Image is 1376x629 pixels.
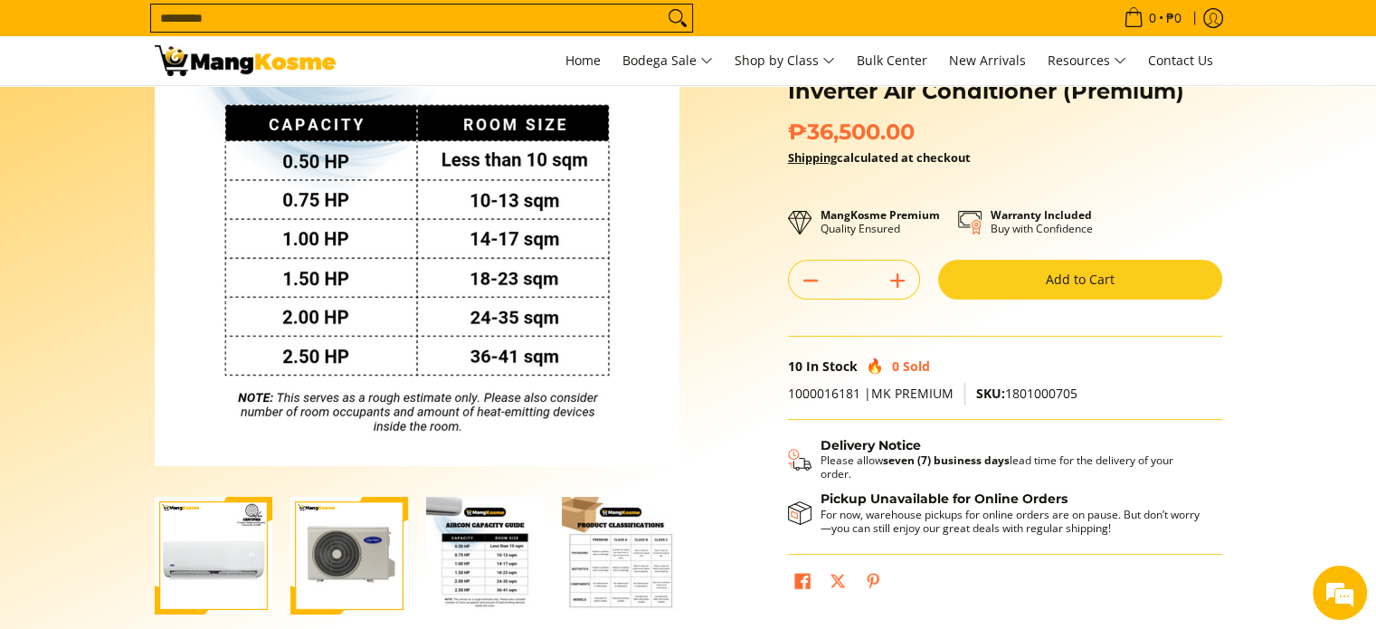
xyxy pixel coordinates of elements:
p: Please allow lead time for the delivery of your order. [821,453,1204,481]
a: Shop by Class [726,36,844,85]
button: Shipping & Delivery [788,438,1204,481]
a: Post on X [825,568,850,599]
a: Contact Us [1139,36,1222,85]
span: Contact Us [1148,52,1213,69]
span: ₱0 [1163,12,1184,24]
a: Pin on Pinterest [860,568,886,599]
button: Add [876,266,919,295]
span: Sold [903,357,930,375]
strong: Warranty Included [991,207,1092,223]
strong: Delivery Notice [821,437,921,453]
a: Share on Facebook [790,568,815,599]
nav: Main Menu [354,36,1222,85]
img: Carrier 1 HP Optima Split-Type Inverter Air Conditioner (Premium)-1 [155,497,272,615]
a: Home [556,36,610,85]
strong: calculated at checkout [788,149,971,166]
a: New Arrivals [940,36,1035,85]
button: Subtract [789,266,832,295]
p: For now, warehouse pickups for online orders are on pause. But don’t worry—you can still enjoy ou... [821,508,1204,535]
a: Resources [1039,36,1135,85]
button: Add to Cart [938,260,1222,300]
span: Shop by Class [735,50,835,72]
span: 1801000705 [976,385,1077,402]
img: Carrier Optima 1 HP Split-Type Inverter Aircon (Class B) l Mang Kosme [155,45,336,76]
span: 0 [892,357,899,375]
strong: Pickup Unavailable for Online Orders [821,491,1068,507]
a: Shipping [788,149,837,166]
img: carrier-optima-1hp-split-type-inverter-aircon-outdoor-unit-full-view-mang-kosme [290,497,408,615]
img: Carrier 1 HP Optima Split-Type Inverter Air Conditioner (Premium)-3 [426,497,544,615]
p: Quality Ensured [821,208,940,235]
img: Carrier 1 HP Optima Split-Type Inverter Air Conditioner (Premium)-4 [562,497,679,615]
button: Search [663,5,692,32]
span: ₱36,500.00 [788,119,915,146]
strong: MangKosme Premium [821,207,940,223]
span: 0 [1146,12,1159,24]
span: • [1118,8,1187,28]
span: SKU: [976,385,1005,402]
strong: seven (7) business days [883,453,1010,468]
span: Bulk Center [857,52,927,69]
span: 10 [788,357,802,375]
a: Bodega Sale [613,36,722,85]
span: Home [565,52,601,69]
a: Bulk Center [848,36,936,85]
span: 1000016181 |MK PREMIUM [788,385,954,402]
span: Bodega Sale [622,50,713,72]
span: New Arrivals [949,52,1026,69]
span: In Stock [806,357,858,375]
p: Buy with Confidence [991,208,1093,235]
span: Resources [1048,50,1126,72]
